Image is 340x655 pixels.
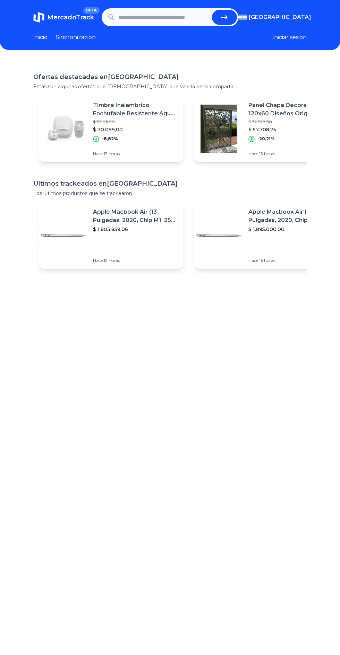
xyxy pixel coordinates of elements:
[194,96,339,162] a: Featured imagePanel Chapa Decorativo 120x60 Diseños Originales$ 72.328,30$ 57.708,75-20,21%Hace 1...
[33,12,44,23] img: MercadoTrack
[33,179,307,188] h1: Ultimos trackeados en [GEOGRAPHIC_DATA]
[248,119,333,125] p: $ 72.328,30
[93,226,178,233] p: $ 1.803.859,06
[194,202,339,269] a: Featured imageApple Macbook Air (13 Pulgadas, 2020, Chip M1, 256 Gb De Ssd, 8 Gb De Ram) - Plata$...
[194,105,243,153] img: Featured image
[33,33,48,42] a: Inicio
[257,136,275,142] p: -20,21%
[238,13,307,21] button: [GEOGRAPHIC_DATA]
[249,13,311,21] span: [GEOGRAPHIC_DATA]
[248,151,333,157] p: Hace 13 horas
[248,208,333,224] p: Apple Macbook Air (13 Pulgadas, 2020, Chip M1, 256 Gb De Ssd, 8 Gb De Ram) - Plata
[248,258,333,263] p: Hace 16 horas
[93,151,178,157] p: Hace 13 horas
[194,211,243,260] img: Featured image
[33,83,307,90] p: Estas son algunas ofertas que [DEMOGRAPHIC_DATA] que vale la pena compartir.
[248,126,333,133] p: $ 57.708,75
[39,105,87,153] img: Featured image
[93,258,178,263] p: Hace 12 horas
[33,12,94,23] a: MercadoTrackBETA
[93,208,178,224] p: Apple Macbook Air (13 Pulgadas, 2020, Chip M1, 256 Gb De Ssd, 8 Gb De Ram) - Plata
[93,119,178,125] p: $ 33.011,90
[33,72,307,82] h1: Ofertas destacadas en [GEOGRAPHIC_DATA]
[47,14,94,21] span: MercadoTrack
[248,101,333,118] p: Panel Chapa Decorativo 120x60 Diseños Originales
[83,7,100,14] span: BETA
[93,101,178,118] p: Timbre Inalambrico Enchufable Resistente Agua Exterior 200m
[248,226,333,233] p: $ 1.895.000,00
[39,202,183,269] a: Featured imageApple Macbook Air (13 Pulgadas, 2020, Chip M1, 256 Gb De Ssd, 8 Gb De Ram) - Plata$...
[102,136,118,142] p: -8,82%
[93,126,178,133] p: $ 30.099,00
[39,96,183,162] a: Featured imageTimbre Inalambrico Enchufable Resistente Agua Exterior 200m$ 33.011,90$ 30.099,00-8...
[238,15,247,20] img: Argentina
[39,211,87,260] img: Featured image
[33,190,307,197] p: Los ultimos productos que se trackearon.
[56,33,96,42] a: Sincronizacion
[272,33,307,42] button: Iniciar sesion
